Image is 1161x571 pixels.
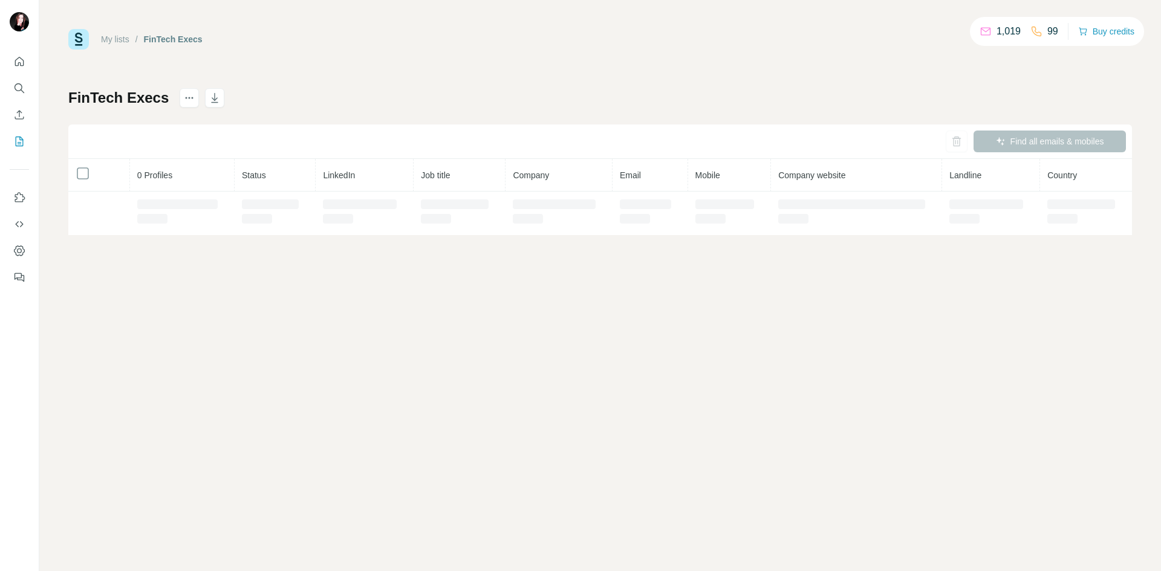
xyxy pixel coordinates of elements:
[180,88,199,108] button: actions
[1047,24,1058,39] p: 99
[10,213,29,235] button: Use Surfe API
[997,24,1021,39] p: 1,019
[10,77,29,99] button: Search
[68,88,169,108] h1: FinTech Execs
[68,29,89,50] img: Surfe Logo
[10,51,29,73] button: Quick start
[10,266,29,288] button: Feedback
[10,12,29,31] img: Avatar
[10,104,29,126] button: Enrich CSV
[949,170,981,180] span: Landline
[323,170,355,180] span: LinkedIn
[10,131,29,152] button: My lists
[1078,23,1134,40] button: Buy credits
[1047,170,1077,180] span: Country
[101,34,129,44] a: My lists
[242,170,266,180] span: Status
[10,187,29,208] button: Use Surfe on LinkedIn
[421,170,450,180] span: Job title
[135,33,138,45] li: /
[778,170,845,180] span: Company website
[137,170,172,180] span: 0 Profiles
[695,170,720,180] span: Mobile
[513,170,549,180] span: Company
[620,170,641,180] span: Email
[144,33,203,45] div: FinTech Execs
[10,240,29,262] button: Dashboard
